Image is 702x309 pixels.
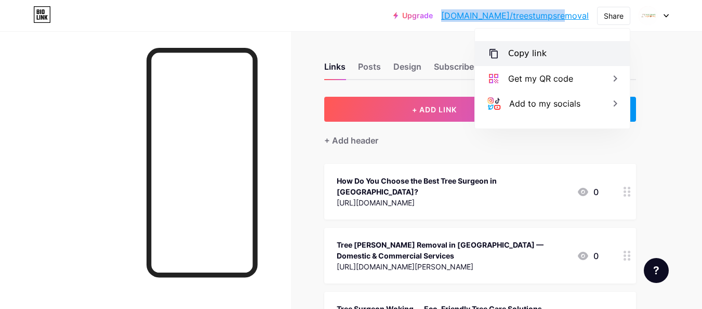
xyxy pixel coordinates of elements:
div: Tree [PERSON_NAME] Removal in [GEOGRAPHIC_DATA] — Domestic & Commercial Services [337,239,568,261]
div: 0 [577,186,599,198]
div: How Do You Choose the Best Tree Surgeon in [GEOGRAPHIC_DATA]? [337,175,568,197]
div: 0 [577,250,599,262]
div: Get my QR code [508,72,573,85]
div: Posts [358,60,381,79]
a: Upgrade [393,11,433,20]
img: treestumpsremoval [638,6,658,25]
div: Copy link [508,47,547,60]
div: Design [393,60,421,79]
div: Add to my socials [509,97,580,110]
div: + Add header [324,134,378,147]
span: + ADD LINK [412,105,457,114]
div: Links [324,60,346,79]
div: Share [604,10,624,21]
div: [URL][DOMAIN_NAME][PERSON_NAME] [337,261,568,272]
button: + ADD LINK [324,97,545,122]
a: [DOMAIN_NAME]/treestumpsremoval [441,9,589,22]
div: [URL][DOMAIN_NAME] [337,197,568,208]
div: Subscribers [434,60,496,79]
